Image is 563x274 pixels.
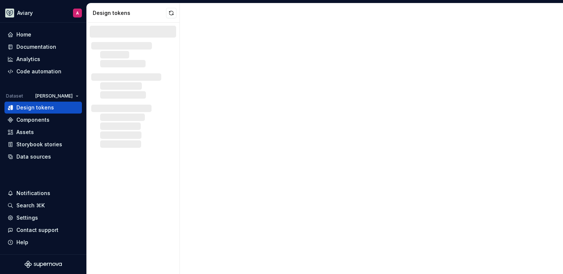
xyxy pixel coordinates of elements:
a: Code automation [4,66,82,77]
button: Search ⌘K [4,200,82,211]
div: Notifications [16,189,50,197]
div: Storybook stories [16,141,62,148]
div: Dataset [6,93,23,99]
button: Contact support [4,224,82,236]
div: Documentation [16,43,56,51]
a: Storybook stories [4,138,82,150]
div: A [76,10,79,16]
a: Documentation [4,41,82,53]
a: Design tokens [4,102,82,114]
div: Components [16,116,50,124]
a: Home [4,29,82,41]
div: Assets [16,128,34,136]
div: Help [16,239,28,246]
div: Code automation [16,68,61,75]
button: [PERSON_NAME] [32,91,82,101]
a: Components [4,114,82,126]
a: Settings [4,212,82,224]
img: 256e2c79-9abd-4d59-8978-03feab5a3943.png [5,9,14,17]
a: Analytics [4,53,82,65]
div: Design tokens [16,104,54,111]
button: AviaryA [1,5,85,21]
svg: Supernova Logo [25,261,62,268]
a: Assets [4,126,82,138]
div: Design tokens [93,9,166,17]
div: Data sources [16,153,51,160]
div: Search ⌘K [16,202,45,209]
button: Help [4,236,82,248]
div: Home [16,31,31,38]
button: Notifications [4,187,82,199]
div: Settings [16,214,38,222]
a: Data sources [4,151,82,163]
div: Analytics [16,55,40,63]
div: Contact support [16,226,58,234]
div: Aviary [17,9,33,17]
span: [PERSON_NAME] [35,93,73,99]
